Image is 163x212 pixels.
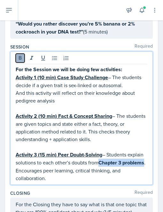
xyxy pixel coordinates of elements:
[57,74,108,81] u: Case Study Challenge
[10,44,29,50] label: Session
[16,20,147,36] p: (5 minutes)
[16,151,57,158] u: Activity 3 (15 min)
[16,89,147,104] p: And this activity will reflect on their knowledge about pedigree analysis
[16,74,56,81] u: Activity 1 (10 min)
[16,151,147,182] p: – Students explain solutions to each other’s doubts from . Encourages peer learning, critical thi...
[10,190,30,196] label: Closing
[135,190,153,196] span: Required
[58,151,102,158] u: Peer Doubt-Solving
[16,73,147,89] p: – The students decide if a given trait is sex-linked or autosomal.
[98,159,144,166] strong: Chapter 3 problems
[58,112,112,120] u: Fact & Concept Sharing
[16,66,122,73] strong: For the Session we will be doing few activities:
[16,112,147,143] p: – The students are given topics and state either a fact, theory, or application method related to...
[16,112,57,120] u: Activity 2 (10 min)
[135,44,153,50] span: Required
